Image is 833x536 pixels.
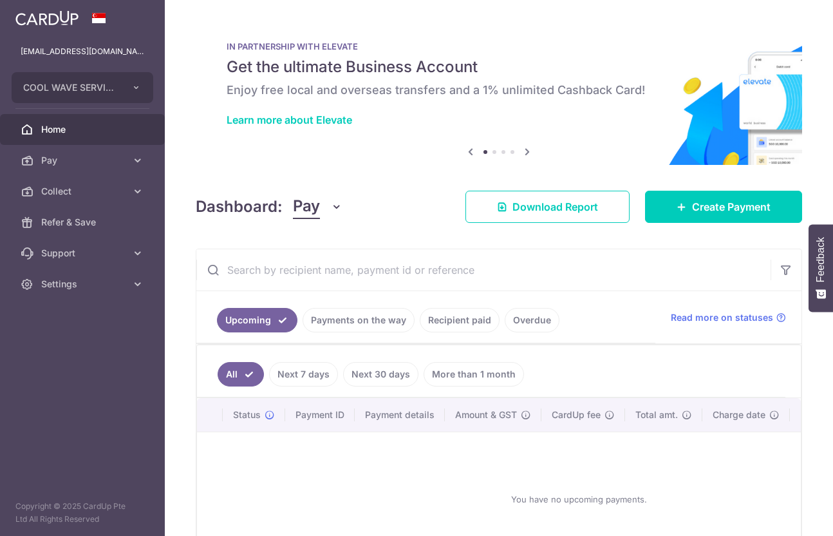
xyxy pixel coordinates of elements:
[227,113,352,126] a: Learn more about Elevate
[227,82,771,98] h6: Enjoy free local and overseas transfers and a 1% unlimited Cashback Card!
[233,408,261,421] span: Status
[671,311,773,324] span: Read more on statuses
[285,398,355,432] th: Payment ID
[41,185,126,198] span: Collect
[455,408,517,421] span: Amount & GST
[424,362,524,387] a: More than 1 month
[41,247,126,260] span: Support
[671,311,786,324] a: Read more on statuses
[15,10,79,26] img: CardUp
[645,191,802,223] a: Create Payment
[713,408,765,421] span: Charge date
[293,195,342,219] button: Pay
[269,362,338,387] a: Next 7 days
[505,308,559,332] a: Overdue
[815,237,827,282] span: Feedback
[809,224,833,312] button: Feedback - Show survey
[196,21,802,165] img: Renovation banner
[196,249,771,291] input: Search by recipient name, payment id or reference
[41,278,126,291] span: Settings
[21,45,144,58] p: [EMAIL_ADDRESS][DOMAIN_NAME]
[420,308,500,332] a: Recipient paid
[217,308,297,332] a: Upcoming
[465,191,630,223] a: Download Report
[552,408,601,421] span: CardUp fee
[23,81,118,94] span: COOL WAVE SERVICES
[512,199,598,215] span: Download Report
[41,216,126,229] span: Refer & Save
[227,57,771,77] h5: Get the ultimate Business Account
[196,195,283,218] h4: Dashboard:
[303,308,415,332] a: Payments on the way
[692,199,771,215] span: Create Payment
[293,195,320,219] span: Pay
[355,398,445,432] th: Payment details
[218,362,264,387] a: All
[635,408,678,421] span: Total amt.
[41,154,126,167] span: Pay
[343,362,418,387] a: Next 30 days
[227,41,771,52] p: IN PARTNERSHIP WITH ELEVATE
[751,497,820,530] iframe: Opens a widget where you can find more information
[41,123,126,136] span: Home
[12,72,153,103] button: COOL WAVE SERVICES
